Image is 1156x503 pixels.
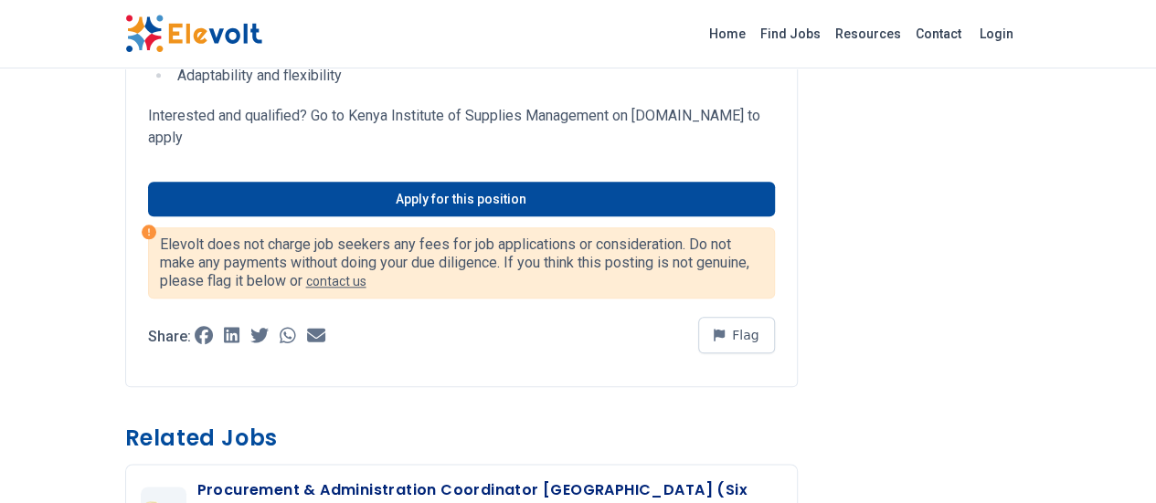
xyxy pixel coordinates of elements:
p: Adaptability and flexibility [177,65,775,87]
p: Elevolt does not charge job seekers any fees for job applications or consideration. Do not make a... [160,236,763,290]
a: Home [702,19,753,48]
img: Elevolt [125,15,262,53]
a: Find Jobs [753,19,828,48]
iframe: Chat Widget [1065,415,1156,503]
a: Contact [908,19,969,48]
a: Resources [828,19,908,48]
h3: Related Jobs [125,424,798,453]
p: Share: [148,330,191,344]
p: Interested and qualified? Go to Kenya Institute of Supplies Management on [DOMAIN_NAME] to apply [148,105,775,149]
button: Flag [698,317,775,353]
a: Apply for this position [148,182,775,216]
a: contact us [306,274,366,288]
a: Login [969,16,1024,52]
